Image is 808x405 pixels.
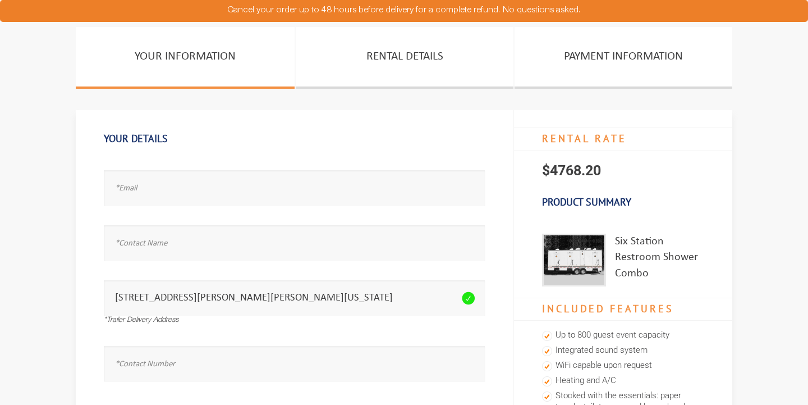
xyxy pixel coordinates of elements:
[542,358,704,374] li: WiFi capable upon request
[514,190,732,214] h3: Product Summary
[542,343,704,358] li: Integrated sound system
[104,346,485,381] input: *Contact Number
[104,280,485,316] input: *Trailer Delivery Address
[514,151,732,190] p: $4768.20
[104,127,485,151] h1: Your Details
[104,225,485,261] input: *Contact Name
[515,27,732,89] a: PAYMENT INFORMATION
[104,316,485,326] div: *Trailer Delivery Address
[514,298,732,321] h4: Included Features
[104,170,485,206] input: *Email
[542,328,704,343] li: Up to 800 guest event capacity
[615,234,704,286] div: Six Station Restroom Shower Combo
[296,27,513,89] a: Rental Details
[542,374,704,389] li: Heating and A/C
[76,27,295,89] a: Your Information
[514,128,732,151] h4: RENTAL RATE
